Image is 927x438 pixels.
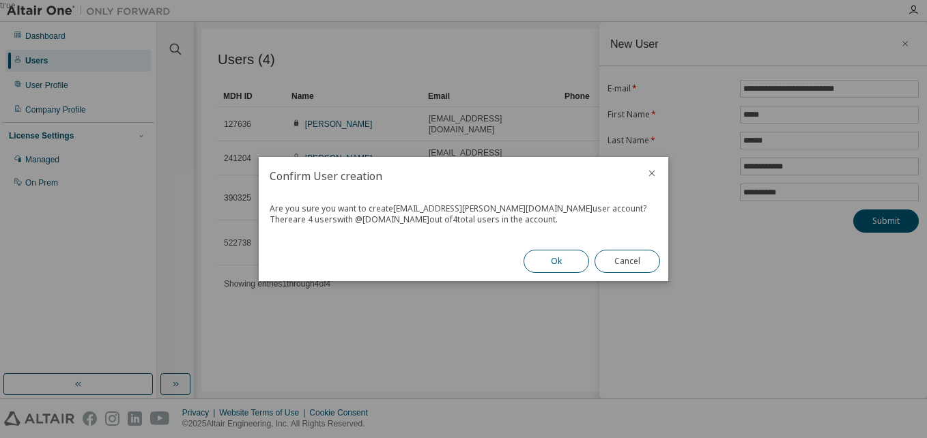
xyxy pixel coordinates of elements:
div: There are 4 users with @ [DOMAIN_NAME] out of 4 total users in the account. [270,214,657,225]
div: Are you sure you want to create [EMAIL_ADDRESS][PERSON_NAME][DOMAIN_NAME] user account? [270,203,657,214]
button: Ok [524,250,589,273]
button: close [646,168,657,179]
h2: Confirm User creation [259,157,636,195]
button: Cancel [595,250,660,273]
